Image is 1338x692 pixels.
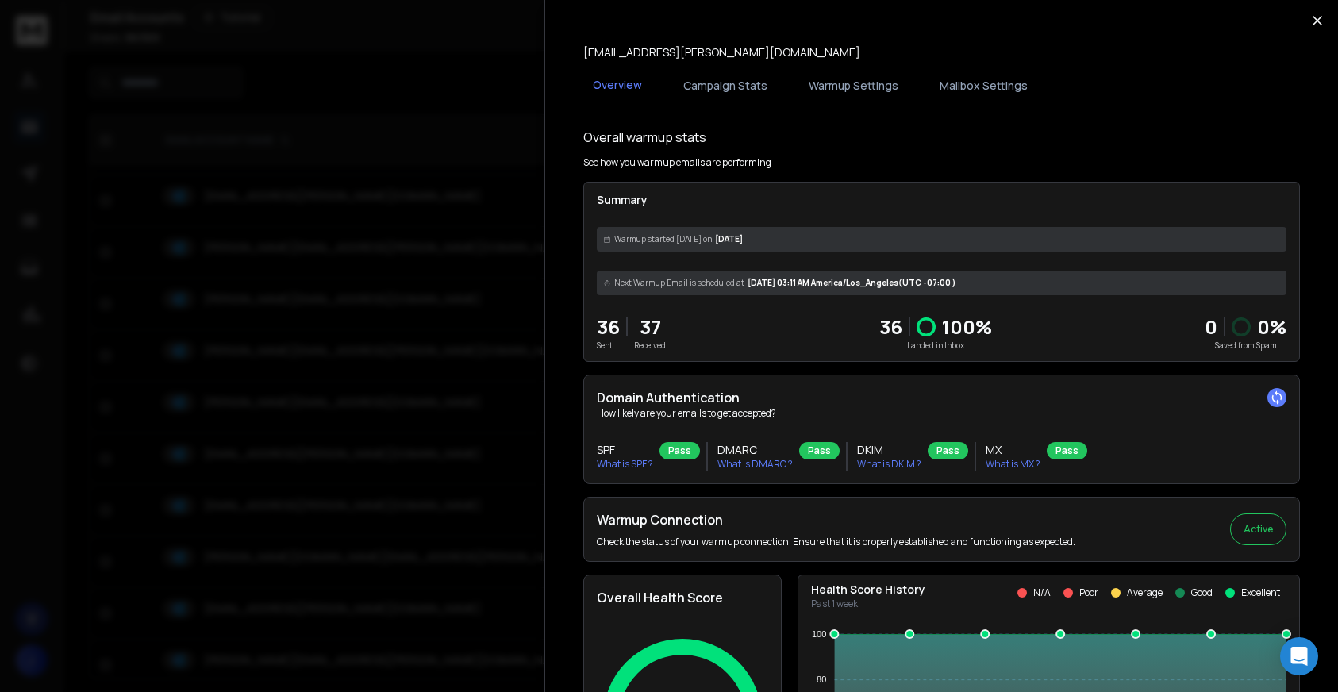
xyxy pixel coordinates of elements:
[1257,314,1286,340] p: 0 %
[1079,586,1098,599] p: Poor
[583,44,860,60] p: [EMAIL_ADDRESS][PERSON_NAME][DOMAIN_NAME]
[597,271,1286,295] div: [DATE] 03:11 AM America/Los_Angeles (UTC -07:00 )
[717,458,793,471] p: What is DMARC ?
[942,314,992,340] p: 100 %
[986,458,1040,471] p: What is MX ?
[799,442,840,459] div: Pass
[634,340,666,352] p: Received
[597,340,620,352] p: Sent
[597,314,620,340] p: 36
[1033,586,1051,599] p: N/A
[634,314,666,340] p: 37
[1127,586,1163,599] p: Average
[659,442,700,459] div: Pass
[1241,586,1280,599] p: Excellent
[879,314,902,340] p: 36
[811,582,925,598] p: Health Score History
[1047,442,1087,459] div: Pass
[1280,637,1318,675] div: Open Intercom Messenger
[857,442,921,458] h3: DKIM
[597,407,1286,420] p: How likely are your emails to get accepted?
[597,536,1075,548] p: Check the status of your warmup connection. Ensure that it is properly established and functionin...
[583,156,771,169] p: See how you warmup emails are performing
[597,227,1286,252] div: [DATE]
[717,442,793,458] h3: DMARC
[817,675,826,684] tspan: 80
[879,340,992,352] p: Landed in Inbox
[597,510,1075,529] h2: Warmup Connection
[799,68,908,103] button: Warmup Settings
[597,588,768,607] h2: Overall Health Score
[597,388,1286,407] h2: Domain Authentication
[597,458,653,471] p: What is SPF ?
[1230,513,1286,545] button: Active
[614,277,744,289] span: Next Warmup Email is scheduled at
[583,67,652,104] button: Overview
[812,629,826,639] tspan: 100
[597,442,653,458] h3: SPF
[597,192,1286,208] p: Summary
[928,442,968,459] div: Pass
[1205,313,1217,340] strong: 0
[1205,340,1286,352] p: Saved from Spam
[930,68,1037,103] button: Mailbox Settings
[857,458,921,471] p: What is DKIM ?
[674,68,777,103] button: Campaign Stats
[1191,586,1213,599] p: Good
[811,598,925,610] p: Past 1 week
[614,233,712,245] span: Warmup started [DATE] on
[986,442,1040,458] h3: MX
[583,128,706,147] h1: Overall warmup stats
